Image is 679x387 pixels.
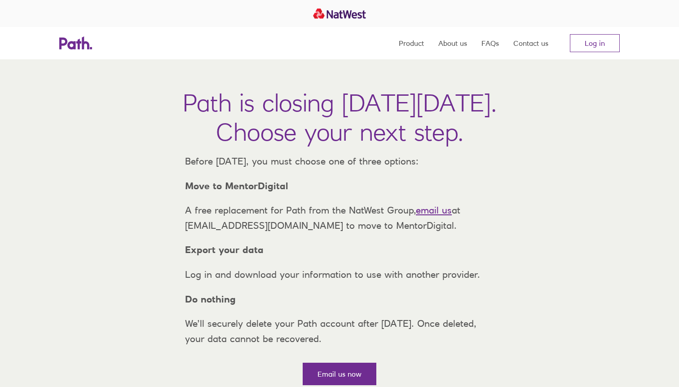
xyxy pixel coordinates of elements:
[183,88,497,147] h1: Path is closing [DATE][DATE]. Choose your next step.
[438,27,467,59] a: About us
[185,294,236,305] strong: Do nothing
[178,267,501,282] p: Log in and download your information to use with another provider.
[416,205,452,216] a: email us
[513,27,548,59] a: Contact us
[178,203,501,233] p: A free replacement for Path from the NatWest Group, at [EMAIL_ADDRESS][DOMAIN_NAME] to move to Me...
[570,34,620,52] a: Log in
[303,363,376,385] a: Email us now
[185,244,264,255] strong: Export your data
[178,316,501,346] p: We’ll securely delete your Path account after [DATE]. Once deleted, your data cannot be recovered.
[481,27,499,59] a: FAQs
[178,154,501,169] p: Before [DATE], you must choose one of three options:
[185,180,288,191] strong: Move to MentorDigital
[399,27,424,59] a: Product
